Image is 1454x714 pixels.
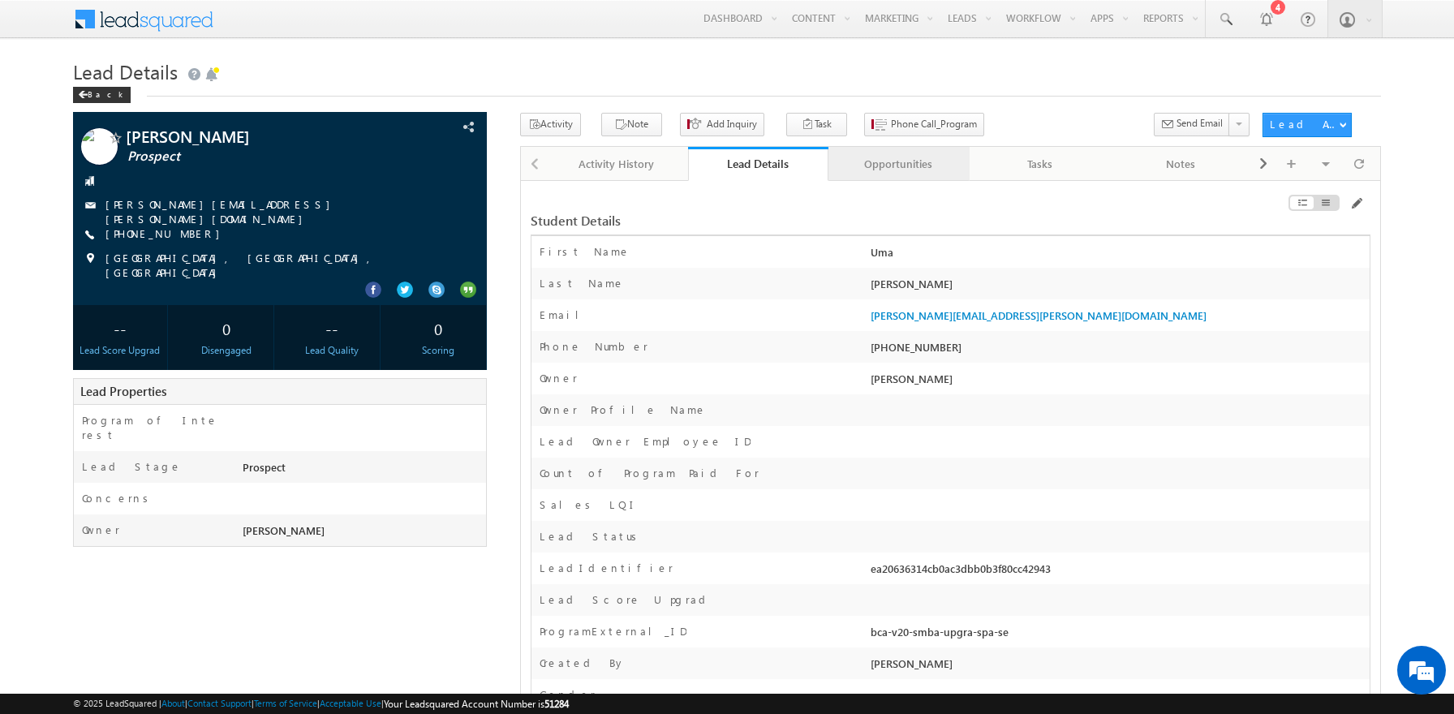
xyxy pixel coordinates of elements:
a: Contact Support [187,698,252,708]
a: Opportunities [828,147,970,181]
label: Lead Status [540,529,643,544]
div: Uma [867,244,1370,267]
div: Activity History [560,154,673,174]
label: First Name [540,244,630,259]
span: © 2025 LeadSquared | | | | | [73,696,569,712]
div: Lead Actions [1270,117,1339,131]
label: Phone Number [540,339,648,354]
span: Send Email [1177,116,1223,131]
div: Chat with us now [84,85,273,106]
div: 0 [183,313,269,343]
label: Owner [82,523,120,537]
div: Scoring [395,343,482,358]
label: Lead Owner Employee ID [540,434,751,449]
button: Phone Call_Program [864,113,984,136]
button: Add Inquiry [680,113,764,136]
label: LeadIdentifier [540,561,673,575]
span: Phone Call_Program [891,117,977,131]
a: [PERSON_NAME][EMAIL_ADDRESS][PERSON_NAME][DOMAIN_NAME] [871,308,1207,322]
a: Notes [1111,147,1252,181]
div: ea20636314cb0ac3dbb0b3f80cc42943 [867,561,1370,583]
span: [PERSON_NAME] [871,372,953,385]
div: Opportunities [841,154,955,174]
label: Count of Program Paid For [540,466,759,480]
label: Lead Score Upgrad [540,592,712,607]
div: [PHONE_NUMBER] [867,339,1370,362]
button: Activity [520,113,581,136]
button: Lead Actions [1263,113,1352,137]
div: Minimize live chat window [266,8,305,47]
button: Send Email [1154,113,1230,136]
label: Gender [540,687,596,702]
label: Created By [540,656,626,670]
span: Add Inquiry [707,117,757,131]
div: [PERSON_NAME] [867,656,1370,678]
span: Prospect [127,148,386,165]
a: Activity History [547,147,688,181]
label: Email [540,308,591,322]
div: Lead Quality [289,343,376,358]
div: Lead Details [700,156,817,171]
div: Disengaged [183,343,269,358]
a: Terms of Service [254,698,317,708]
span: [PERSON_NAME] [126,128,385,144]
label: Program of Interest [82,413,223,442]
div: [PERSON_NAME] [867,276,1370,299]
span: 51284 [544,698,569,710]
span: Lead Properties [80,383,166,399]
a: Back [73,86,139,100]
div: bca-v20-smba-upgra-spa-se [867,624,1370,647]
a: About [161,698,185,708]
span: [PHONE_NUMBER] [105,226,228,243]
button: Task [786,113,847,136]
a: [PERSON_NAME][EMAIL_ADDRESS][PERSON_NAME][DOMAIN_NAME] [105,197,338,226]
label: Owner [540,371,578,385]
label: Lead Stage [82,459,182,474]
div: 0 [395,313,482,343]
label: Sales LQI [540,497,639,512]
label: Concerns [82,491,154,505]
div: Student Details [531,213,1083,228]
label: ProgramExternal_ID [540,624,686,639]
span: [GEOGRAPHIC_DATA], [GEOGRAPHIC_DATA], [GEOGRAPHIC_DATA] [105,251,444,280]
div: Back [73,87,131,103]
button: Note [601,113,662,136]
label: Owner Profile Name [540,402,707,417]
span: Lead Details [73,58,178,84]
a: Lead Details [688,147,829,181]
a: Tasks [970,147,1111,181]
span: Your Leadsquared Account Number is [384,698,569,710]
div: -- [77,313,164,343]
img: Profile photo [81,128,118,170]
div: -- [289,313,376,343]
span: [PERSON_NAME] [243,523,325,537]
label: Last Name [540,276,625,290]
div: Tasks [983,154,1096,174]
a: Acceptable Use [320,698,381,708]
textarea: Type your message and hit 'Enter' [21,150,296,486]
div: Notes [1124,154,1237,174]
em: Start Chat [221,500,295,522]
div: Lead Score Upgrad [77,343,164,358]
img: d_60004797649_company_0_60004797649 [28,85,68,106]
div: Prospect [239,459,486,482]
